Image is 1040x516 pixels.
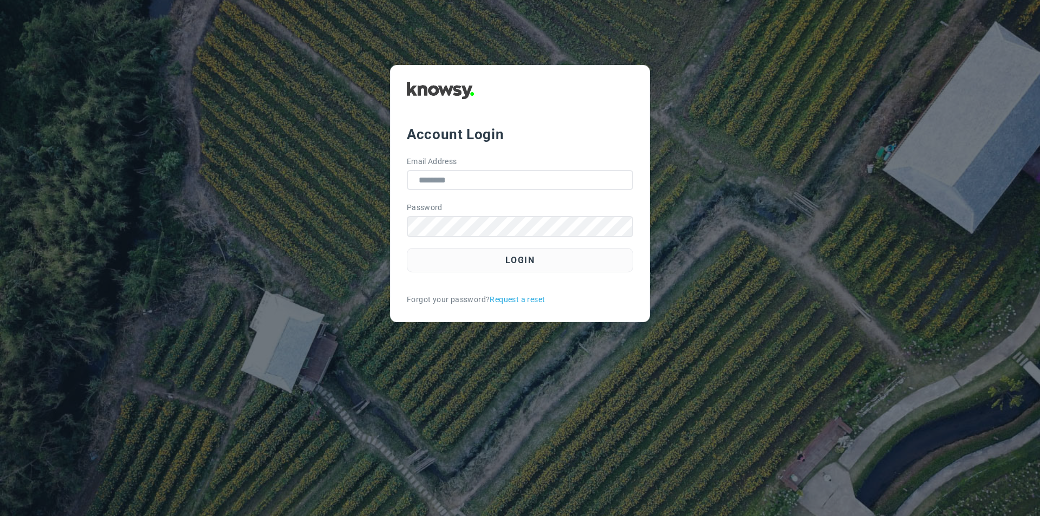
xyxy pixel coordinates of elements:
[407,294,633,305] div: Forgot your password?
[407,202,443,213] label: Password
[407,125,633,144] div: Account Login
[490,294,545,305] a: Request a reset
[407,156,457,167] label: Email Address
[407,248,633,272] button: Login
